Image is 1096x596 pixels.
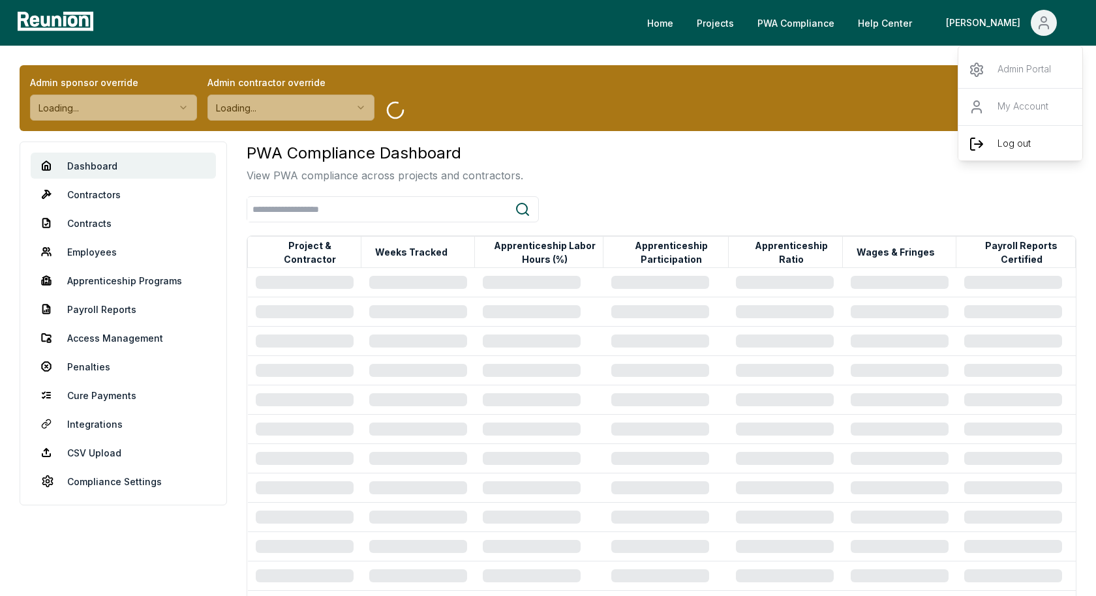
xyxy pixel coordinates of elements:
p: Log out [997,136,1031,152]
a: Contractors [31,181,216,207]
div: [PERSON_NAME] [946,10,1026,36]
h3: PWA Compliance Dashboard [247,142,523,165]
a: Access Management [31,325,216,351]
p: View PWA compliance across projects and contractors. [247,168,523,183]
a: Help Center [847,10,922,36]
button: Apprenticeship Labor Hours (%) [486,239,603,265]
a: Contracts [31,210,216,236]
a: Penalties [31,353,216,380]
a: Integrations [31,411,216,437]
a: Home [637,10,684,36]
button: [PERSON_NAME] [936,10,1067,36]
a: CSV Upload [31,440,216,466]
label: Admin contractor override [207,76,374,89]
a: Admin Portal [958,52,1084,88]
a: Apprenticeship Programs [31,267,216,293]
a: Cure Payments [31,382,216,408]
p: My Account [997,99,1048,115]
button: Apprenticeship Ratio [740,239,842,265]
button: Payroll Reports Certified [967,239,1075,265]
button: Wages & Fringes [854,239,937,265]
button: Weeks Tracked [373,239,450,265]
a: Compliance Settings [31,468,216,494]
a: Dashboard [31,153,216,179]
label: Admin sponsor override [30,76,197,89]
a: PWA Compliance [747,10,845,36]
button: Project & Contractor [259,239,361,265]
div: [PERSON_NAME] [958,52,1084,168]
a: Projects [686,10,744,36]
a: Payroll Reports [31,296,216,322]
button: Apprenticeship Participation [615,239,727,265]
a: Employees [31,239,216,265]
p: Admin Portal [997,62,1051,78]
nav: Main [637,10,1083,36]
